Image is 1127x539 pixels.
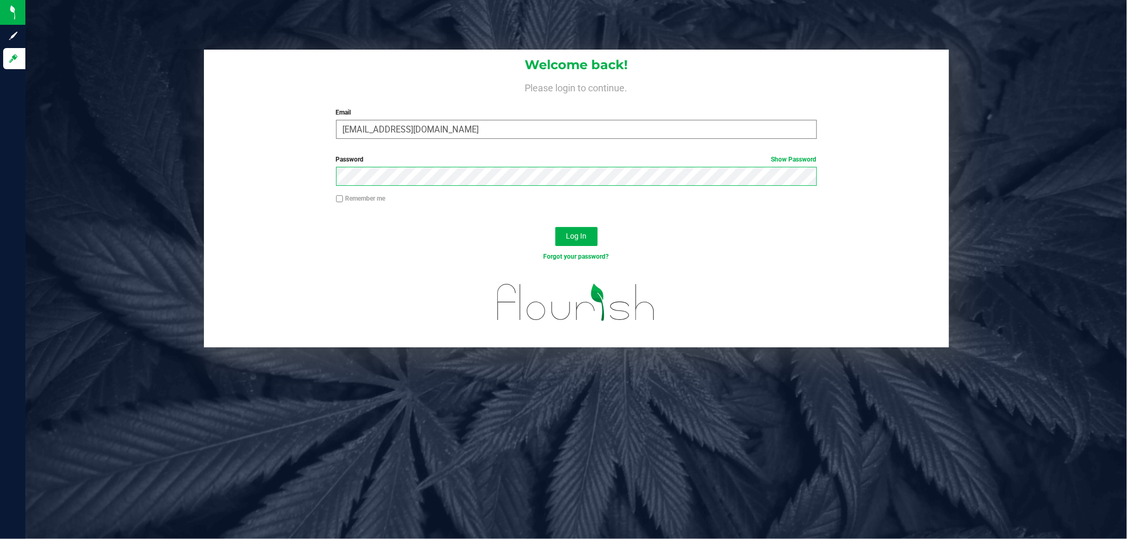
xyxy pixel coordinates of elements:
[483,272,669,332] img: flourish_logo.svg
[544,253,609,260] a: Forgot your password?
[566,232,586,240] span: Log In
[336,108,817,117] label: Email
[336,156,364,163] span: Password
[204,58,949,72] h1: Welcome back!
[8,53,18,64] inline-svg: Log in
[336,195,343,203] input: Remember me
[555,227,598,246] button: Log In
[771,156,817,163] a: Show Password
[204,80,949,93] h4: Please login to continue.
[336,194,386,203] label: Remember me
[8,31,18,41] inline-svg: Sign up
